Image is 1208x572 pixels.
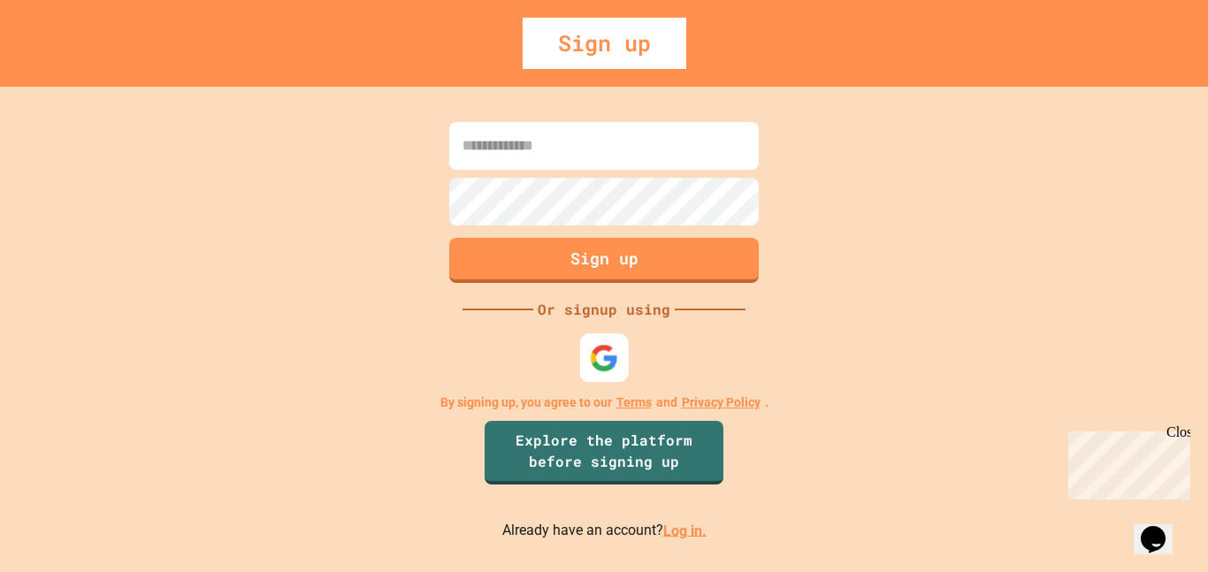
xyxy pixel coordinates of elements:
img: google-icon.svg [590,343,619,372]
div: Chat with us now!Close [7,7,122,112]
iframe: chat widget [1061,424,1190,500]
p: By signing up, you agree to our and . [440,393,768,412]
a: Explore the platform before signing up [485,421,723,484]
iframe: chat widget [1134,501,1190,554]
button: Sign up [449,238,759,283]
p: Already have an account? [502,520,707,542]
a: Terms [616,393,652,412]
div: Or signup using [533,299,675,320]
a: Log in. [663,522,707,538]
a: Privacy Policy [682,393,761,412]
div: Sign up [523,18,686,69]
